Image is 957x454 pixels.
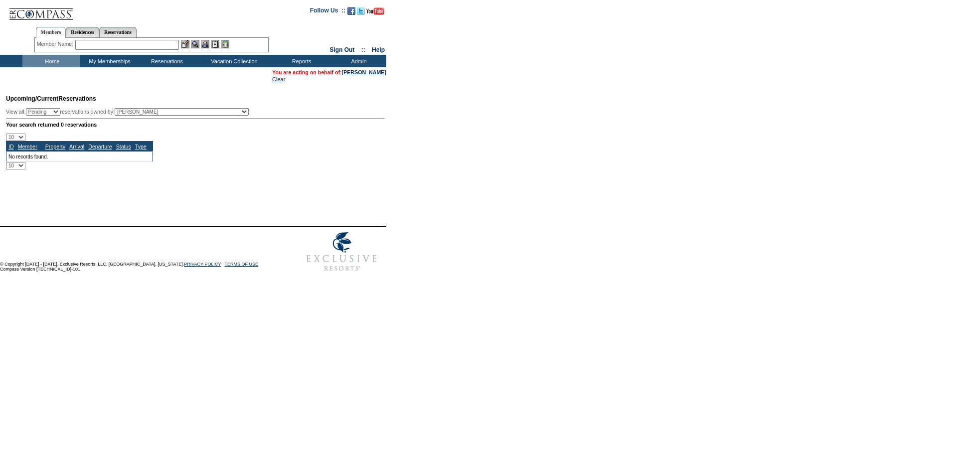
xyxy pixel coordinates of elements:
[8,144,14,150] a: ID
[366,7,384,15] img: Subscribe to our YouTube Channel
[201,40,209,48] img: Impersonate
[357,10,365,16] a: Follow us on Twitter
[361,46,365,53] span: ::
[135,144,147,150] a: Type
[36,27,66,38] a: Members
[272,69,386,75] span: You are acting on behalf of:
[181,40,189,48] img: b_edit.gif
[297,227,386,277] img: Exclusive Resorts
[272,76,285,82] a: Clear
[211,40,219,48] img: Reservations
[80,55,137,67] td: My Memberships
[225,262,259,267] a: TERMS OF USE
[6,95,58,102] span: Upcoming/Current
[191,40,199,48] img: View
[366,10,384,16] a: Subscribe to our YouTube Channel
[342,69,386,75] a: [PERSON_NAME]
[99,27,137,37] a: Reservations
[66,27,99,37] a: Residences
[347,7,355,15] img: Become our fan on Facebook
[6,95,96,102] span: Reservations
[357,7,365,15] img: Follow us on Twitter
[184,262,221,267] a: PRIVACY POLICY
[221,40,229,48] img: b_calculator.gif
[45,144,65,150] a: Property
[6,108,253,116] div: View all: reservations owned by:
[272,55,329,67] td: Reports
[372,46,385,53] a: Help
[88,144,112,150] a: Departure
[137,55,194,67] td: Reservations
[22,55,80,67] td: Home
[6,151,153,161] td: No records found.
[347,10,355,16] a: Become our fan on Facebook
[329,55,386,67] td: Admin
[329,46,354,53] a: Sign Out
[116,144,131,150] a: Status
[6,122,385,128] div: Your search returned 0 reservations
[37,40,75,48] div: Member Name:
[194,55,272,67] td: Vacation Collection
[18,144,37,150] a: Member
[69,144,84,150] a: Arrival
[310,6,345,18] td: Follow Us ::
